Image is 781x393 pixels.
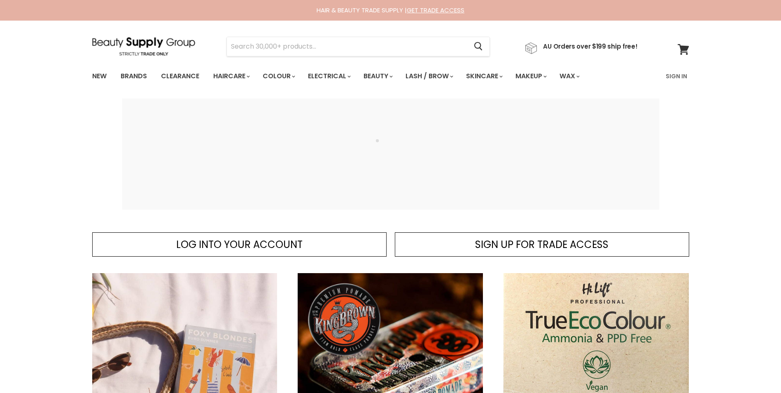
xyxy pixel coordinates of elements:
form: Product [226,37,490,56]
ul: Main menu [86,64,624,88]
a: Makeup [509,68,552,85]
div: HAIR & BEAUTY TRADE SUPPLY | [82,6,699,14]
a: LOG INTO YOUR ACCOUNT [92,232,387,257]
a: Electrical [302,68,356,85]
a: Sign In [661,68,692,85]
a: Skincare [460,68,508,85]
a: Colour [256,68,300,85]
input: Search [227,37,468,56]
a: GET TRADE ACCESS [407,6,464,14]
a: Brands [114,68,153,85]
a: Beauty [357,68,398,85]
nav: Main [82,64,699,88]
span: LOG INTO YOUR ACCOUNT [176,238,303,251]
a: Wax [553,68,585,85]
a: New [86,68,113,85]
button: Search [468,37,490,56]
a: Lash / Brow [399,68,458,85]
span: SIGN UP FOR TRADE ACCESS [475,238,608,251]
a: Clearance [155,68,205,85]
a: SIGN UP FOR TRADE ACCESS [395,232,689,257]
a: Haircare [207,68,255,85]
